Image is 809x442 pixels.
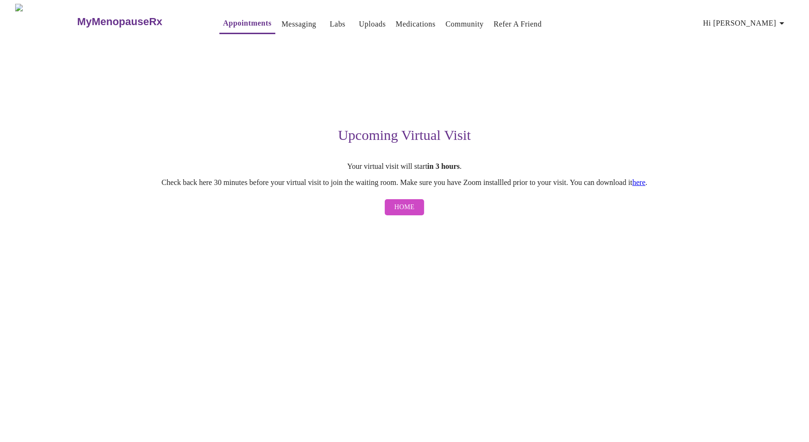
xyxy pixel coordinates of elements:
[633,178,646,186] a: here
[703,17,788,30] span: Hi [PERSON_NAME]
[223,17,272,30] a: Appointments
[15,4,76,39] img: MyMenopauseRx Logo
[700,14,791,33] button: Hi [PERSON_NAME]
[278,15,320,34] button: Messaging
[494,18,542,31] a: Refer a Friend
[113,162,697,171] p: Your virtual visit will start .
[445,18,484,31] a: Community
[385,199,424,216] button: Home
[219,14,275,34] button: Appointments
[282,18,316,31] a: Messaging
[442,15,488,34] button: Community
[392,15,439,34] button: Medications
[396,18,436,31] a: Medications
[330,18,345,31] a: Labs
[76,5,200,38] a: MyMenopauseRx
[322,15,353,34] button: Labs
[113,127,697,143] h3: Upcoming Virtual Visit
[113,178,697,187] p: Check back here 30 minutes before your virtual visit to join the waiting room. Make sure you have...
[382,194,427,221] a: Home
[355,15,390,34] button: Uploads
[359,18,386,31] a: Uploads
[490,15,546,34] button: Refer a Friend
[427,162,460,170] strong: in 3 hours
[394,202,415,213] span: Home
[77,16,163,28] h3: MyMenopauseRx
